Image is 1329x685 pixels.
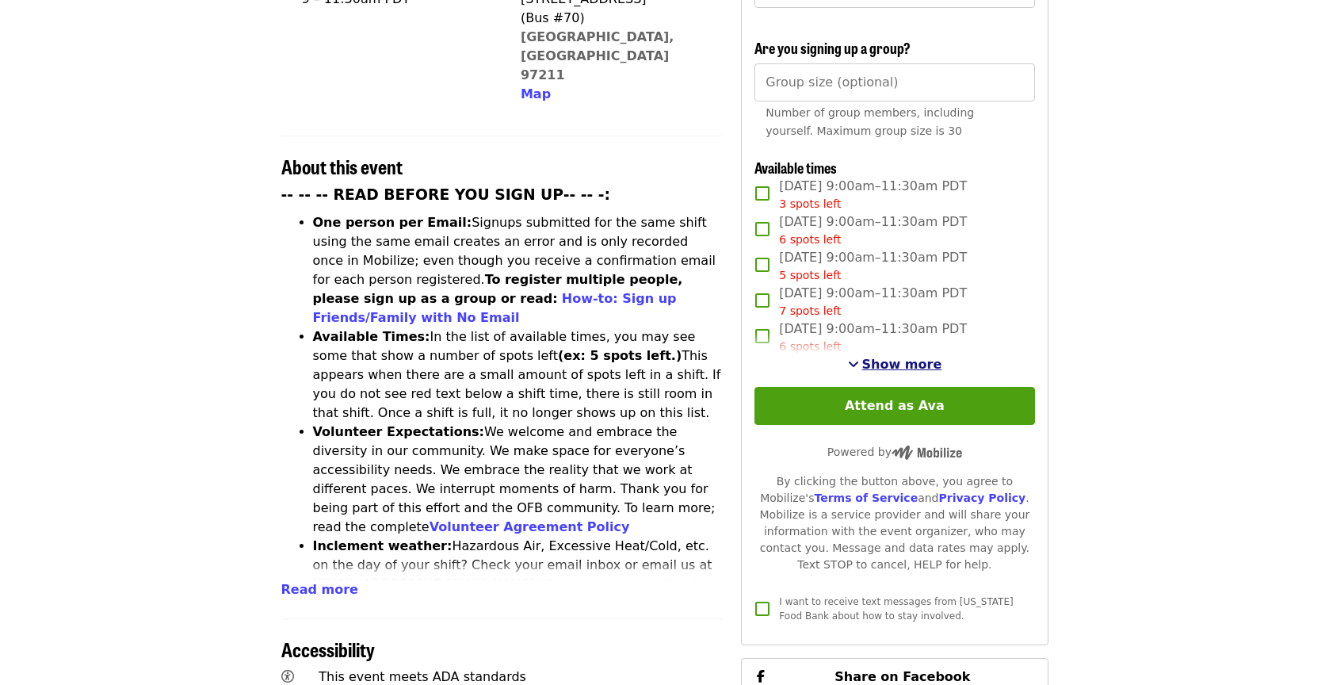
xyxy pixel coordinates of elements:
span: I want to receive text messages from [US_STATE] Food Bank about how to stay involved. [779,596,1013,622]
strong: -- -- -- READ BEFORE YOU SIGN UP-- -- -: [281,186,611,203]
li: We welcome and embrace the diversity in our community. We make space for everyone’s accessibility... [313,423,723,537]
li: Signups submitted for the same shift using the same email creates an error and is only recorded o... [313,213,723,327]
span: [DATE] 9:00am–11:30am PDT [779,177,967,212]
a: [GEOGRAPHIC_DATA], [GEOGRAPHIC_DATA] 97211 [521,29,674,82]
span: Share on Facebook [834,669,970,684]
button: Attend as Ava [754,387,1034,425]
i: universal-access icon [281,669,294,684]
span: [DATE] 9:00am–11:30am PDT [779,212,967,248]
div: (Bus #70) [521,9,709,28]
strong: Volunteer Expectations: [313,424,485,439]
span: About this event [281,152,403,180]
img: Powered by Mobilize [892,446,962,460]
span: Powered by [827,446,962,458]
span: Are you signing up a group? [754,37,911,58]
strong: Inclement weather: [313,538,453,553]
strong: One person per Email: [313,215,472,230]
strong: Available Times: [313,329,430,344]
span: [DATE] 9:00am–11:30am PDT [779,248,967,284]
span: 6 spots left [779,233,841,246]
strong: To register multiple people, please sign up as a group or read: [313,272,683,306]
button: Read more [281,580,358,599]
span: Number of group members, including yourself. Maximum group size is 30 [766,106,974,137]
button: Map [521,85,551,104]
button: See more timeslots [848,355,942,374]
strong: (ex: 5 spots left.) [558,348,682,363]
span: Show more [862,357,942,372]
span: 3 spots left [779,197,841,210]
span: 7 spots left [779,304,841,317]
a: Privacy Policy [938,492,1025,504]
span: 5 spots left [779,269,841,281]
a: How-to: Sign up Friends/Family with No Email [313,291,677,325]
li: In the list of available times, you may see some that show a number of spots left This appears wh... [313,327,723,423]
li: Hazardous Air, Excessive Heat/Cold, etc. on the day of your shift? Check your email inbox or emai... [313,537,723,632]
span: Read more [281,582,358,597]
span: This event meets ADA standards [319,669,526,684]
span: 6 spots left [779,340,841,353]
div: By clicking the button above, you agree to Mobilize's and . Mobilize is a service provider and wi... [754,473,1034,573]
a: Volunteer Agreement Policy [430,519,630,534]
span: [DATE] 9:00am–11:30am PDT [779,284,967,320]
input: [object Object] [754,63,1034,101]
a: Terms of Service [814,492,918,504]
span: Available times [754,157,837,178]
span: [DATE] 9:00am–11:30am PDT [779,320,967,355]
span: Map [521,86,551,101]
span: Accessibility [281,635,375,663]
